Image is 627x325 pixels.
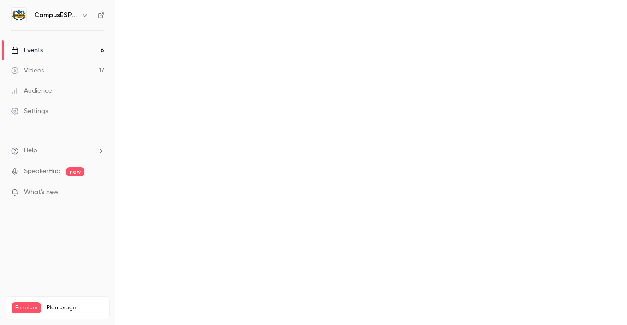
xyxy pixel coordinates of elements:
div: Settings [11,107,48,116]
span: new [66,167,84,176]
div: Events [11,46,43,55]
span: Plan usage [47,304,104,312]
iframe: Noticeable Trigger [93,188,104,197]
img: CampusESP Academy [12,8,26,23]
li: help-dropdown-opener [11,146,104,156]
a: SpeakerHub [24,167,60,176]
span: What's new [24,187,59,197]
div: Audience [11,86,52,96]
div: Videos [11,66,44,75]
h6: CampusESP Academy [34,11,78,20]
span: Premium [12,302,41,313]
span: Help [24,146,37,156]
